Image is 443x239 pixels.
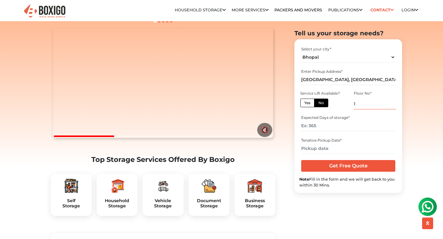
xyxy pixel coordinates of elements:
input: Ex: 365 [301,120,395,131]
h5: Business Storage [239,198,270,209]
button: scroll up [422,217,433,229]
h5: Vehicle Storage [147,198,178,209]
video: Your browser does not support the video tag. [53,28,273,138]
a: Contact [368,5,396,15]
div: Floor No [354,90,396,96]
label: Yes [300,98,314,107]
input: Select Building or Nearest Landmark [301,74,395,85]
label: No [314,98,328,107]
img: boxigo_packers_and_movers_plan [110,178,125,193]
input: Pickup date [301,143,395,154]
div: Tenative Pickup Date [301,137,395,143]
input: Ex: 4 [354,98,396,109]
h2: Top Storage Services Offered By Boxigo [51,155,275,164]
div: Select your city [301,46,395,52]
h5: Self Storage [56,198,87,209]
a: Packers and Movers [274,8,322,12]
a: BusinessStorage [239,198,270,209]
img: boxigo_packers_and_movers_plan [247,178,262,193]
img: boxigo_packers_and_movers_plan [202,178,216,193]
h5: Household Storage [102,198,133,209]
img: boxigo_packers_and_movers_plan [156,178,170,193]
a: Household Storage [175,8,226,12]
div: Expected Days of storage [301,115,395,120]
img: boxigo_packers_and_movers_plan [64,178,79,193]
a: VehicleStorage [147,198,178,209]
a: SelfStorage [56,198,87,209]
a: DocumentStorage [194,198,225,209]
div: Fill in the form and we will get back to you within 30 Mins. [299,176,397,188]
h5: Document Storage [194,198,225,209]
button: 🔇 [257,123,272,137]
a: Publications [328,8,362,12]
b: Note [299,177,309,181]
div: Service Lift Available? [300,90,343,96]
a: HouseholdStorage [102,198,133,209]
div: Enter Pickup Address [301,69,395,74]
a: Login [401,8,418,12]
input: Get Free Quote [301,160,395,172]
a: More services [232,8,269,12]
h2: Tell us your storage needs? [294,29,402,37]
img: Boxigo [23,4,66,19]
img: whatsapp-icon.svg [6,6,18,18]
